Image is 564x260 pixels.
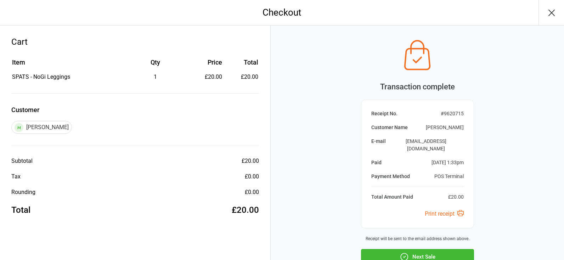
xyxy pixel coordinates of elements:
div: Receipt will be sent to the email address shown above. [361,236,474,242]
div: [PERSON_NAME] [11,121,72,134]
div: [EMAIL_ADDRESS][DOMAIN_NAME] [389,138,464,153]
div: Subtotal [11,157,33,165]
div: £20.00 [187,73,222,81]
div: Customer Name [371,124,408,131]
div: E-mail [371,138,386,153]
div: Total Amount Paid [371,193,413,201]
div: £20.00 [448,193,464,201]
div: [DATE] 1:33pm [432,159,464,166]
th: Total [225,57,258,72]
div: £0.00 [245,188,259,197]
div: 1 [125,73,186,81]
a: Print receipt [425,210,464,217]
div: Paid [371,159,382,166]
div: Price [187,57,222,67]
div: Total [11,204,30,216]
div: # 9620715 [441,110,464,117]
td: £20.00 [225,73,258,81]
div: £20.00 [232,204,259,216]
span: SPATS - NoGi Leggings [12,73,70,80]
div: £0.00 [245,172,259,181]
div: Rounding [11,188,35,197]
div: Receipt No. [371,110,397,117]
div: [PERSON_NAME] [426,124,464,131]
div: £20.00 [242,157,259,165]
div: POS Terminal [434,173,464,180]
th: Qty [125,57,186,72]
th: Item [12,57,124,72]
div: Tax [11,172,21,181]
div: Payment Method [371,173,410,180]
div: Cart [11,35,259,48]
div: Transaction complete [361,81,474,93]
label: Customer [11,105,259,115]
